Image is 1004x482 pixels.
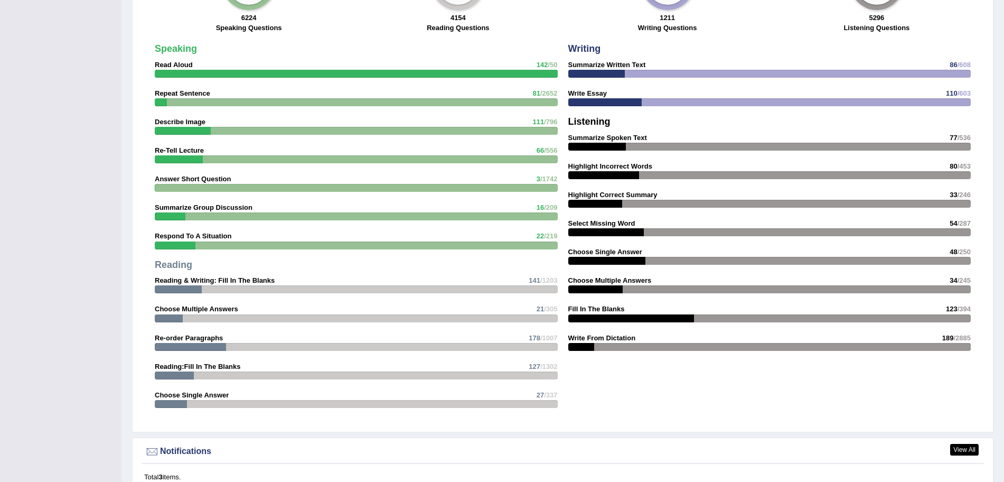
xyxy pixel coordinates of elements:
[950,276,957,284] span: 34
[155,363,241,370] strong: Reading:Fill In The Blanks
[958,191,971,199] span: /246
[958,219,971,227] span: /287
[537,391,544,399] span: 27
[537,203,544,211] span: 16
[568,116,611,127] strong: Listening
[155,305,238,313] strong: Choose Multiple Answers
[958,276,971,284] span: /245
[660,14,675,22] strong: 1211
[158,473,162,481] b: 3
[953,334,971,342] span: /2885
[958,305,971,313] span: /394
[950,162,957,170] span: 80
[950,134,957,142] span: 77
[532,118,544,126] span: 111
[451,14,466,22] strong: 4154
[155,391,229,399] strong: Choose Single Answer
[155,203,252,211] strong: Summarize Group Discussion
[427,23,489,33] label: Reading Questions
[540,175,558,183] span: /1742
[155,232,231,240] strong: Respond To A Situation
[638,23,697,33] label: Writing Questions
[529,363,540,370] span: 127
[216,23,282,33] label: Speaking Questions
[537,146,544,154] span: 66
[950,61,957,69] span: 86
[155,89,210,97] strong: Repeat Sentence
[544,118,557,126] span: /796
[843,23,909,33] label: Listening Questions
[537,175,540,183] span: 3
[537,232,544,240] span: 22
[950,248,957,256] span: 48
[958,89,971,97] span: /603
[532,89,540,97] span: 81
[568,248,642,256] strong: Choose Single Answer
[946,89,958,97] span: 110
[155,334,223,342] strong: Re-order Paragraphs
[568,162,652,170] strong: Highlight Incorrect Words
[958,61,971,69] span: /608
[568,305,625,313] strong: Fill In The Blanks
[540,363,558,370] span: /1302
[869,14,884,22] strong: 5296
[950,191,957,199] span: 33
[540,276,558,284] span: /1203
[544,232,557,240] span: /219
[544,305,557,313] span: /305
[155,118,205,126] strong: Describe Image
[540,89,558,97] span: /2652
[568,89,607,97] strong: Write Essay
[548,61,557,69] span: /50
[958,162,971,170] span: /453
[155,146,204,154] strong: Re-Tell Lecture
[537,61,548,69] span: 142
[544,146,557,154] span: /556
[155,61,193,69] strong: Read Aloud
[529,334,540,342] span: 178
[950,444,979,456] a: View All
[155,175,231,183] strong: Answer Short Question
[568,219,635,227] strong: Select Missing Word
[529,276,540,284] span: 141
[958,248,971,256] span: /250
[568,61,646,69] strong: Summarize Written Text
[946,305,958,313] span: 123
[155,259,192,270] strong: Reading
[568,134,647,142] strong: Summarize Spoken Text
[155,43,197,54] strong: Speaking
[144,472,981,482] div: Total items.
[568,334,636,342] strong: Write From Dictation
[950,219,957,227] span: 54
[155,276,275,284] strong: Reading & Writing: Fill In The Blanks
[241,14,257,22] strong: 6224
[942,334,954,342] span: 189
[144,444,981,460] div: Notifications
[540,334,558,342] span: /1007
[544,391,557,399] span: /337
[537,305,544,313] span: 21
[568,43,601,54] strong: Writing
[568,191,658,199] strong: Highlight Correct Summary
[568,276,652,284] strong: Choose Multiple Answers
[544,203,557,211] span: /209
[958,134,971,142] span: /536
